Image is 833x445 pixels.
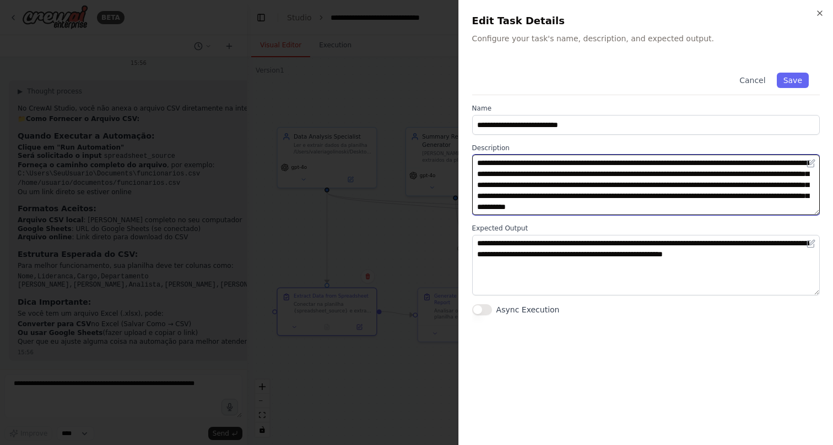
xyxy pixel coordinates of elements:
label: Expected Output [472,224,820,233]
button: Open in editor [804,157,818,170]
button: Open in editor [804,237,818,250]
button: Cancel [733,73,772,88]
label: Async Execution [496,304,560,315]
label: Name [472,104,820,113]
h2: Edit Task Details [472,13,820,29]
button: Save [777,73,809,88]
p: Configure your task's name, description, and expected output. [472,33,820,44]
label: Description [472,144,820,152]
